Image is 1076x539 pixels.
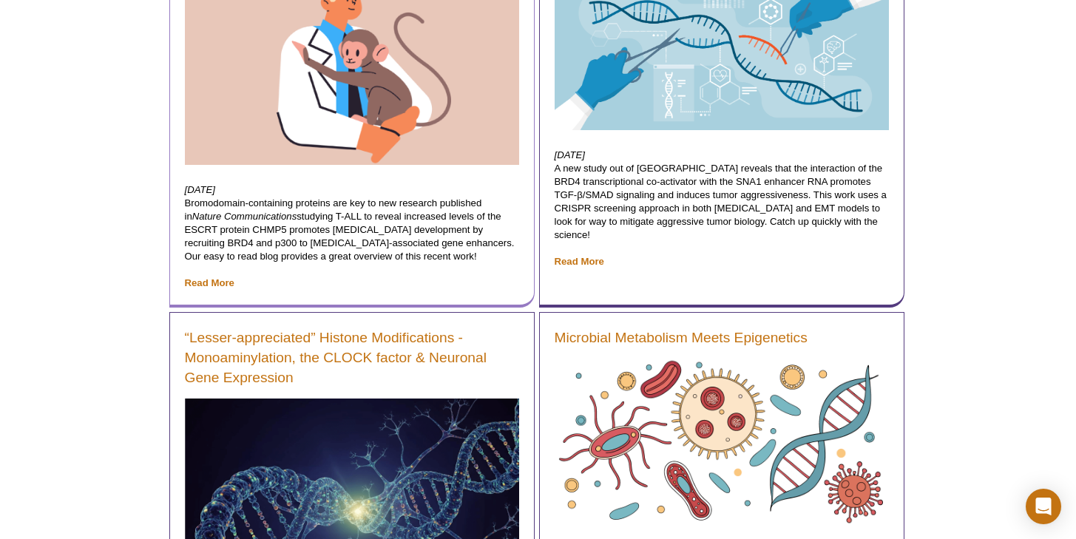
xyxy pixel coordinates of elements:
[185,328,519,387] a: “Lesser-appreciated” Histone Modifications - Monoaminylation, the CLOCK factor & Neuronal Gene Ex...
[555,328,808,348] a: Microbial Metabolism Meets Epigenetics
[192,211,297,222] em: Nature Communications
[555,149,889,268] p: A new study out of [GEOGRAPHIC_DATA] reveals that the interaction of the BRD4 transcriptional co-...
[555,359,889,526] img: Microbes
[1026,489,1061,524] div: Open Intercom Messenger
[555,256,604,267] a: Read More
[185,184,216,195] em: [DATE]
[555,149,586,160] em: [DATE]
[185,183,519,290] p: Bromodomain-containing proteins are key to new research published in studying T-ALL to reveal inc...
[185,277,234,288] a: Read More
